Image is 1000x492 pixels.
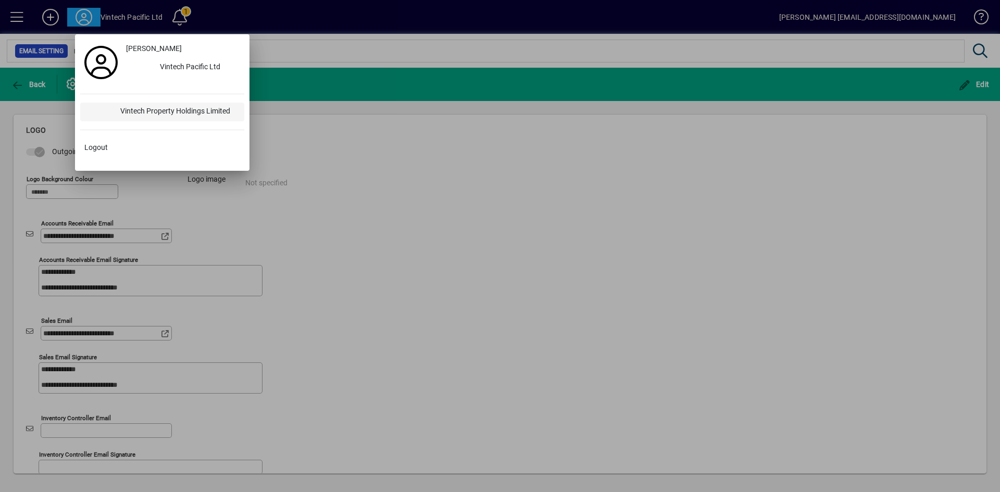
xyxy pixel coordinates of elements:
div: Vintech Pacific Ltd [152,58,244,77]
button: Vintech Pacific Ltd [122,58,244,77]
p: Example email content. [10,19,938,28]
span: [PERSON_NAME] [126,43,182,54]
button: Logout [80,138,244,157]
div: Vintech Property Holdings Limited [112,103,244,121]
a: [PERSON_NAME] [122,40,244,58]
button: Vintech Property Holdings Limited [80,103,244,121]
a: Profile [80,53,122,72]
span: Logout [84,142,108,153]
